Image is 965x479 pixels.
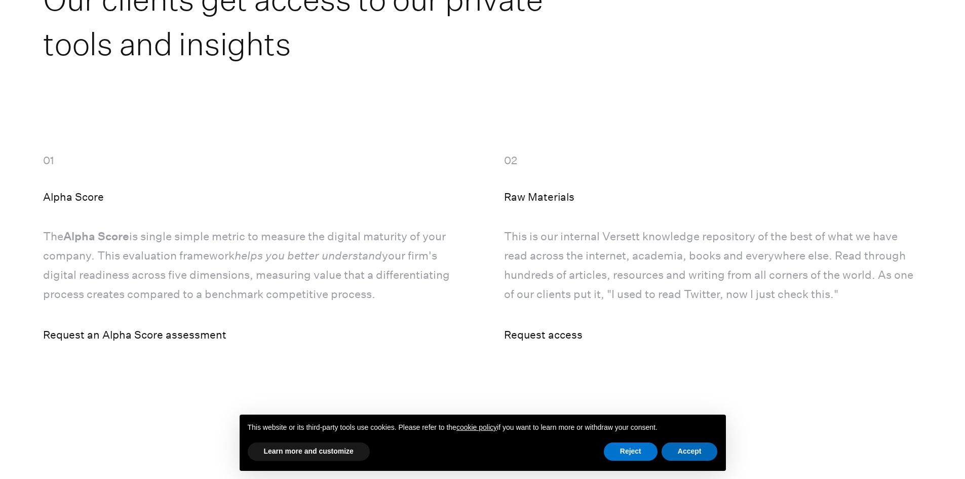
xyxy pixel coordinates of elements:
[43,227,461,304] p: The is single simple metric to measure the digital maturity of your company. This evaluation fram...
[504,151,517,170] div: 02
[248,443,370,461] button: Learn more and customize
[456,423,497,431] a: cookie policy
[504,325,597,346] a: Request access
[43,325,241,346] a: Request an Alpha Score assessment
[63,230,129,243] strong: Alpha Score
[240,415,726,441] div: This website or its third-party tools use cookies. Please refer to the if you want to learn more ...
[504,188,574,206] h5: Raw Materials
[504,227,922,304] p: This is our internal Versett knowledge repository of the best of what we have read across the int...
[231,407,734,479] div: Notice
[604,443,658,461] button: Reject
[235,249,382,262] em: helps you better understand
[662,443,718,461] button: Accept
[43,188,104,206] h5: Alpha Score
[43,151,54,170] div: 01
